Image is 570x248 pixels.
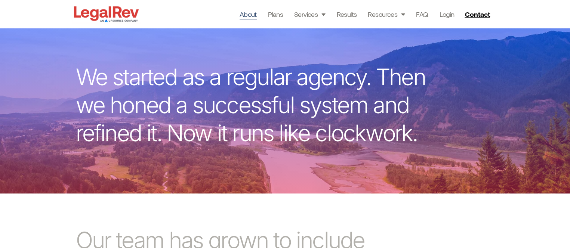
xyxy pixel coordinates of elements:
span: Contact [465,11,490,18]
a: Login [439,9,454,19]
a: Resources [368,9,405,19]
a: Services [294,9,326,19]
p: We started as a regular agency. Then we honed a successful system and refined it. Now it runs lik... [76,63,438,147]
a: FAQ [416,9,428,19]
a: Contact [462,8,494,20]
a: About [240,9,257,19]
a: Results [336,9,357,19]
nav: Menu [240,9,455,19]
a: Plans [268,9,283,19]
